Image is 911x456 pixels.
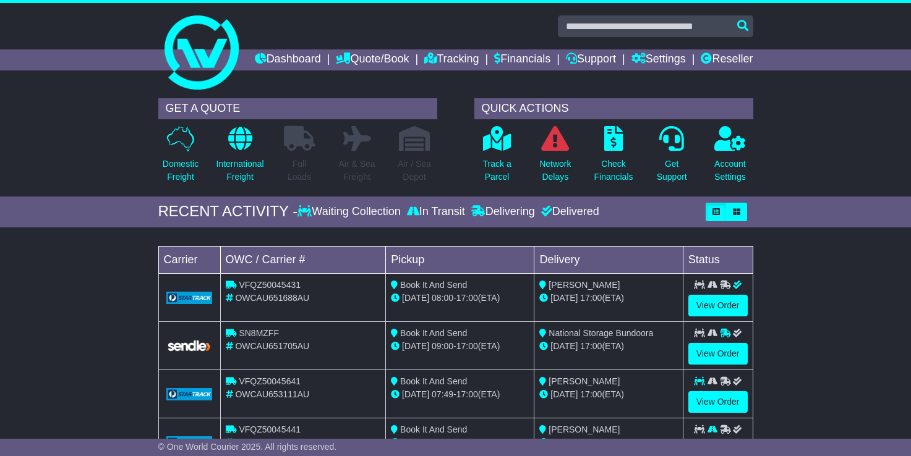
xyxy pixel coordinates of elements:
[235,437,309,447] span: OWCAU651709AU
[424,49,479,70] a: Tracking
[239,280,301,290] span: VFQZ50045431
[549,424,620,434] span: [PERSON_NAME]
[549,328,653,338] span: National Storage Bundoora
[215,125,264,190] a: InternationalFreight
[235,293,309,303] span: OWCAU651688AU
[539,388,677,401] div: (ETA)
[580,293,602,303] span: 17:00
[163,158,199,184] p: Domestic Freight
[550,293,578,303] span: [DATE]
[656,125,688,190] a: GetSupport
[701,49,753,70] a: Reseller
[456,293,478,303] span: 17:00
[483,158,511,184] p: Track a Parcel
[432,341,453,351] span: 09:00
[166,292,213,304] img: GetCarrierServiceLogo
[402,341,429,351] span: [DATE]
[657,158,687,184] p: Get Support
[631,49,686,70] a: Settings
[494,49,550,70] a: Financials
[404,205,468,219] div: In Transit
[402,389,429,399] span: [DATE]
[398,158,431,184] p: Air / Sea Depot
[391,340,529,353] div: - (ETA)
[714,158,746,184] p: Account Settings
[166,388,213,400] img: GetCarrierServiceLogo
[391,388,529,401] div: - (ETA)
[482,125,512,190] a: Track aParcel
[550,389,578,399] span: [DATE]
[456,389,478,399] span: 17:00
[158,442,337,452] span: © One World Courier 2025. All rights reserved.
[538,205,599,219] div: Delivered
[566,49,616,70] a: Support
[402,437,429,447] span: [DATE]
[297,205,403,219] div: Waiting Collection
[456,341,478,351] span: 17:00
[580,437,602,447] span: 17:00
[549,376,620,386] span: [PERSON_NAME]
[400,328,467,338] span: Book It And Send
[468,205,538,219] div: Delivering
[239,424,301,434] span: VFQZ50045441
[432,437,453,447] span: 09:00
[550,437,578,447] span: [DATE]
[255,49,321,70] a: Dashboard
[158,203,298,221] div: RECENT ACTIVITY -
[534,246,683,273] td: Delivery
[688,343,748,365] a: View Order
[432,389,453,399] span: 07:49
[391,436,529,449] div: - (ETA)
[683,246,753,273] td: Status
[216,158,263,184] p: International Freight
[688,391,748,413] a: View Order
[284,158,315,184] p: Full Loads
[338,158,375,184] p: Air & Sea Freight
[593,125,633,190] a: CheckFinancials
[235,389,309,399] span: OWCAU653111AU
[580,389,602,399] span: 17:00
[539,158,571,184] p: Network Delays
[432,293,453,303] span: 08:00
[402,293,429,303] span: [DATE]
[549,280,620,290] span: [PERSON_NAME]
[239,376,301,386] span: VFQZ50045641
[162,125,199,190] a: DomesticFreight
[400,376,467,386] span: Book It And Send
[336,49,409,70] a: Quote/Book
[580,341,602,351] span: 17:00
[594,158,633,184] p: Check Financials
[539,125,571,190] a: NetworkDelays
[539,292,677,305] div: (ETA)
[235,341,309,351] span: OWCAU651705AU
[220,246,386,273] td: OWC / Carrier #
[158,98,437,119] div: GET A QUOTE
[714,125,746,190] a: AccountSettings
[239,328,279,338] span: SN8MZFF
[539,340,677,353] div: (ETA)
[688,295,748,316] a: View Order
[550,341,578,351] span: [DATE]
[391,292,529,305] div: - (ETA)
[166,436,213,449] img: GetCarrierServiceLogo
[400,280,467,290] span: Book It And Send
[158,246,220,273] td: Carrier
[166,339,213,352] img: GetCarrierServiceLogo
[539,436,677,449] div: (ETA)
[400,424,467,434] span: Book It And Send
[386,246,534,273] td: Pickup
[456,437,478,447] span: 17:00
[474,98,753,119] div: QUICK ACTIONS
